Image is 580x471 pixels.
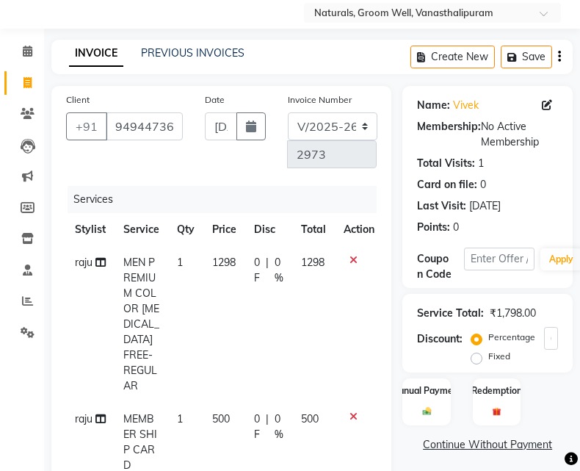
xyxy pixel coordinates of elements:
span: MEN PREMIUM COLOR [MEDICAL_DATA] FREE-REGULAR [123,256,159,392]
span: 0 F [254,411,260,442]
span: | [266,255,269,286]
label: Manual Payment [391,384,462,398]
span: 1 [177,412,183,425]
span: 0 F [254,255,260,286]
div: Total Visits: [417,156,475,171]
div: Discount: [417,331,463,347]
div: [DATE] [469,198,501,214]
div: ₹1,798.00 [490,306,536,321]
a: Vivek [453,98,479,113]
th: Total [292,213,335,246]
span: 0 % [275,255,283,286]
button: Save [501,46,552,68]
span: 1298 [301,256,325,269]
div: Card on file: [417,177,477,193]
label: Percentage [488,331,535,344]
label: Redemption [471,384,522,398]
div: Services [68,186,388,213]
div: 1 [478,156,484,171]
span: 1 [177,256,183,269]
span: 500 [212,412,230,425]
input: Enter Offer / Coupon Code [464,248,534,270]
div: 0 [453,220,459,235]
label: Fixed [488,350,510,363]
span: raju [75,256,93,269]
th: Service [115,213,168,246]
th: Stylist [66,213,115,246]
span: 1298 [212,256,236,269]
div: No Active Membership [417,119,558,150]
span: 500 [301,412,319,425]
a: INVOICE [69,40,123,67]
div: Name: [417,98,450,113]
label: Client [66,93,90,107]
div: Membership: [417,119,481,150]
span: raju [75,412,93,425]
button: +91 [66,112,107,140]
img: _gift.svg [490,406,504,417]
div: Points: [417,220,450,235]
a: PREVIOUS INVOICES [141,46,244,60]
th: Disc [245,213,292,246]
label: Date [205,93,225,107]
th: Qty [168,213,203,246]
th: Price [203,213,245,246]
span: 0 % [275,411,283,442]
a: Continue Without Payment [405,437,570,453]
label: Invoice Number [288,93,352,107]
input: Search by Name/Mobile/Email/Code [106,112,183,140]
button: Create New [410,46,495,68]
div: 0 [480,177,486,193]
div: Coupon Code [417,251,464,282]
div: Last Visit: [417,198,466,214]
th: Action [335,213,383,246]
span: | [266,411,269,442]
img: _cash.svg [420,406,434,417]
div: Service Total: [417,306,484,321]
